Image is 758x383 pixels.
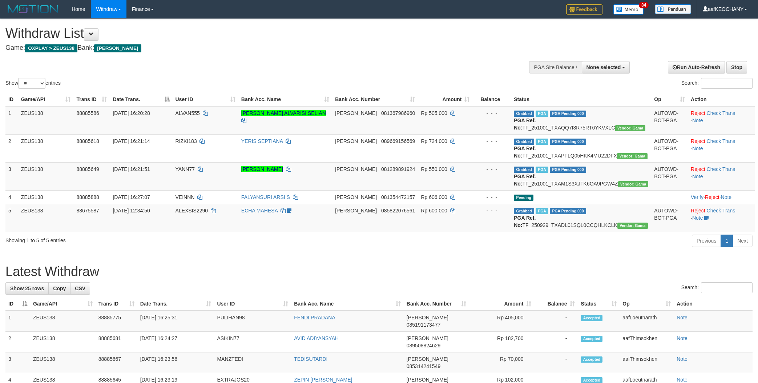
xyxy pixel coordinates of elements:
td: 3 [5,352,30,373]
td: MANZTEDI [214,352,291,373]
select: Showentries [18,78,45,89]
td: ZEUS138 [18,204,74,232]
td: 3 [5,162,18,190]
span: Vendor URL: https://trx31.1velocity.biz [615,125,646,131]
td: ZEUS138 [30,311,96,332]
img: MOTION_logo.png [5,4,61,15]
td: 88885681 [96,332,137,352]
td: AUTOWD-BOT-PGA [651,134,688,162]
td: Rp 405,000 [469,311,535,332]
span: ALEXSIS2290 [176,208,208,214]
span: [DATE] 12:34:50 [113,208,150,214]
span: [PERSON_NAME] [335,166,377,172]
a: Copy [48,282,70,295]
a: Note [677,377,688,383]
td: TF_251001_TXAQQ7I3R75RT6YKVXLC [511,106,651,135]
td: ASIKIN77 [214,332,291,352]
span: Marked by aafanarl [536,167,548,173]
span: Vendor URL: https://trx31.1velocity.biz [617,223,648,229]
td: - [534,311,578,332]
span: Copy [53,286,66,291]
span: [PERSON_NAME] [407,315,448,320]
a: Reject [691,166,705,172]
td: [DATE] 16:23:56 [137,352,214,373]
label: Show entries [5,78,61,89]
th: Trans ID: activate to sort column ascending [96,297,137,311]
span: None selected [586,64,621,70]
span: Copy 081367986960 to clipboard [381,110,415,116]
th: Status [511,93,651,106]
a: [PERSON_NAME] [241,166,283,172]
td: TF_251001_TXAM1S3XJFK6OA9PGW4Z [511,162,651,190]
span: PGA Pending [550,111,586,117]
th: Balance: activate to sort column ascending [534,297,578,311]
th: User ID: activate to sort column ascending [173,93,238,106]
a: Note [677,335,688,341]
span: 88885586 [76,110,99,116]
th: Amount: activate to sort column ascending [469,297,535,311]
span: [PERSON_NAME] [407,377,448,383]
span: Grabbed [514,111,534,117]
td: - [534,332,578,352]
span: [PERSON_NAME] [335,138,377,144]
td: TF_251001_TXAPFLQ05HKK4MU22DFX [511,134,651,162]
span: Copy 085822076561 to clipboard [381,208,415,214]
span: CSV [75,286,85,291]
td: Rp 70,000 [469,352,535,373]
th: Bank Acc. Name: activate to sort column ascending [291,297,404,311]
td: 88885775 [96,311,137,332]
th: ID: activate to sort column descending [5,297,30,311]
td: ZEUS138 [30,352,96,373]
td: aafThimsokhen [620,332,674,352]
h4: Game: Bank: [5,44,498,52]
a: Note [677,315,688,320]
td: AUTOWD-BOT-PGA [651,162,688,190]
h1: Withdraw List [5,26,498,41]
td: · · [688,204,755,232]
span: Rp 600.000 [421,208,447,214]
a: Note [692,173,703,179]
label: Search: [681,78,753,89]
h1: Latest Withdraw [5,264,753,279]
span: Marked by aafpengsreynich [536,208,548,214]
button: None selected [582,61,630,73]
a: Note [677,356,688,362]
a: Next [733,235,753,247]
a: Verify [691,194,703,200]
span: Vendor URL: https://trx31.1velocity.biz [617,153,648,159]
td: 1 [5,311,30,332]
span: 88885888 [76,194,99,200]
div: - - - [475,137,508,145]
img: Button%20Memo.svg [613,4,644,15]
span: Grabbed [514,208,534,214]
th: Game/API: activate to sort column ascending [18,93,74,106]
span: Marked by aafanarl [536,139,548,145]
span: Rp 606.000 [421,194,447,200]
a: Check Trans [707,166,735,172]
a: Show 25 rows [5,282,49,295]
span: Copy 085314241549 to clipboard [407,363,440,369]
th: ID [5,93,18,106]
a: Note [692,215,703,221]
span: [PERSON_NAME] [335,110,377,116]
td: 88885667 [96,352,137,373]
a: Reject [691,208,705,214]
a: FENDI PRADANA [294,315,335,320]
a: ECHA MAHESA [241,208,278,214]
input: Search: [701,282,753,293]
th: Bank Acc. Name: activate to sort column ascending [238,93,332,106]
td: 1 [5,106,18,135]
span: 88885649 [76,166,99,172]
td: ZEUS138 [30,332,96,352]
div: - - - [475,109,508,117]
span: [PERSON_NAME] [407,356,448,362]
td: TF_250929_TXADL01SQL0CCQHLKCLK [511,204,651,232]
a: ZEPIN [PERSON_NAME] [294,377,352,383]
a: [PERSON_NAME] ALVARISI SELIAN [241,110,326,116]
span: [DATE] 16:21:51 [113,166,150,172]
span: Accepted [581,315,602,321]
a: TEDISUTARDI [294,356,327,362]
td: 2 [5,134,18,162]
label: Search: [681,282,753,293]
th: User ID: activate to sort column ascending [214,297,291,311]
